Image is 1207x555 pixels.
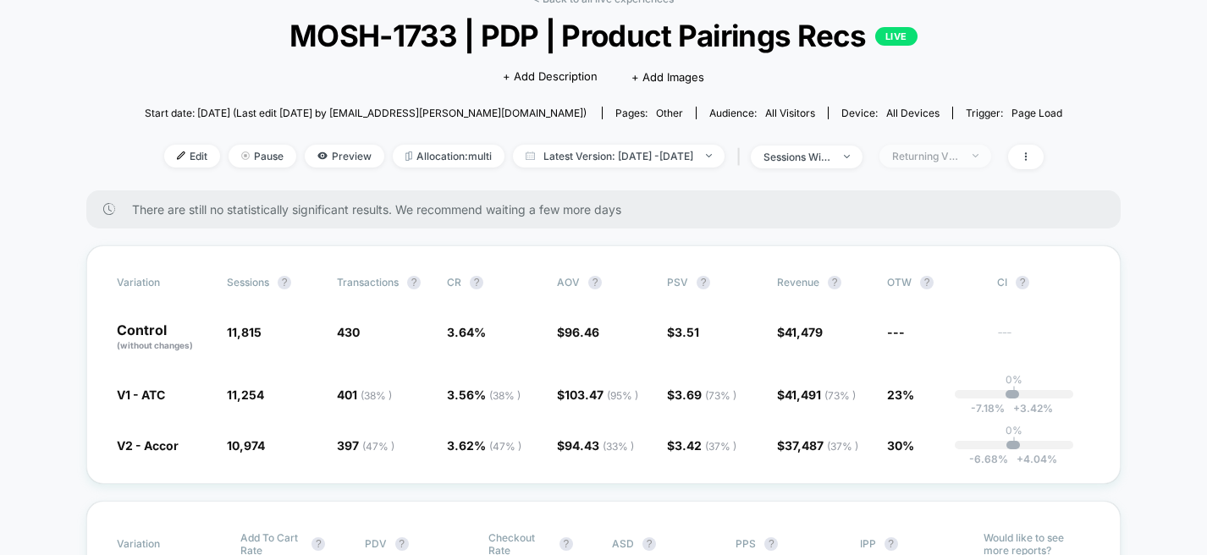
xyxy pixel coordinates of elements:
span: --- [997,327,1090,352]
span: 11,815 [227,325,262,339]
span: 401 [337,387,392,402]
span: ( 37 % ) [827,440,858,453]
p: 0% [1006,373,1022,386]
span: + [1013,402,1020,415]
span: 3.42 % [1005,402,1053,415]
img: end [241,151,250,160]
span: IPP [860,537,876,550]
img: end [973,154,978,157]
span: 37,487 [785,438,858,453]
button: ? [559,537,573,551]
span: $ [557,325,599,339]
button: ? [311,537,325,551]
span: ( 95 % ) [607,389,638,402]
span: 3.62 % [447,438,521,453]
span: ( 47 % ) [362,440,394,453]
p: LIVE [875,27,918,46]
span: all devices [886,107,940,119]
span: Device: [828,107,952,119]
button: ? [697,276,710,289]
span: ( 33 % ) [603,440,634,453]
span: $ [667,325,699,339]
div: sessions with impression [763,151,831,163]
button: ? [764,537,778,551]
span: ( 47 % ) [489,440,521,453]
span: 41,479 [785,325,823,339]
span: Revenue [777,276,819,288]
span: -6.68 % [969,453,1008,465]
button: ? [1016,276,1029,289]
img: edit [177,151,185,160]
span: 96.46 [565,325,599,339]
span: PSV [667,276,688,288]
span: 103.47 [565,387,638,402]
span: -7.18 % [971,402,1005,415]
button: ? [395,537,409,551]
div: Pages: [615,107,683,119]
div: Audience: [709,107,815,119]
span: + Add Images [631,70,704,84]
span: 3.64 % [447,325,486,339]
span: $ [667,387,736,402]
button: ? [920,276,934,289]
span: Latest Version: [DATE] - [DATE] [513,145,725,168]
img: end [844,155,850,158]
div: Trigger: [966,107,1062,119]
span: Transactions [337,276,399,288]
p: 0% [1006,424,1022,437]
span: AOV [557,276,580,288]
span: + Add Description [503,69,598,85]
span: Page Load [1011,107,1062,119]
button: ? [407,276,421,289]
p: | [1012,386,1016,398]
span: There are still no statistically significant results. We recommend waiting a few more days [132,202,1087,217]
span: ( 73 % ) [824,389,856,402]
span: ( 38 % ) [489,389,521,402]
span: 11,254 [227,387,264,402]
span: All Visitors [765,107,815,119]
p: | [1012,437,1016,449]
span: 430 [337,325,360,339]
button: ? [470,276,483,289]
img: end [706,154,712,157]
button: ? [642,537,656,551]
span: Start date: [DATE] (Last edit [DATE] by [EMAIL_ADDRESS][PERSON_NAME][DOMAIN_NAME]) [145,107,587,119]
button: ? [588,276,602,289]
span: $ [557,387,638,402]
span: V1 - ATC [117,387,165,402]
span: $ [777,438,858,453]
span: 3.56 % [447,387,521,402]
img: calendar [526,151,535,160]
span: ( 37 % ) [705,440,736,453]
span: 41,491 [785,387,856,402]
span: OTW [887,276,980,289]
span: 23% [887,387,914,402]
span: Edit [164,145,220,168]
div: Returning Visitors [892,150,960,162]
span: 3.42 [675,438,736,453]
button: ? [278,276,291,289]
span: Allocation: multi [393,145,504,168]
span: Pause [229,145,296,168]
span: MOSH-1733 | PDP | Product Pairings Recs [190,18,1016,53]
span: CR [447,276,461,288]
span: 397 [337,438,394,453]
span: ( 73 % ) [705,389,736,402]
span: --- [887,325,905,339]
span: Preview [305,145,384,168]
img: rebalance [405,151,412,161]
span: $ [557,438,634,453]
span: $ [777,325,823,339]
span: + [1017,453,1023,465]
span: CI [997,276,1090,289]
span: 3.51 [675,325,699,339]
p: Control [117,323,210,352]
span: 30% [887,438,914,453]
span: | [733,145,751,169]
span: ( 38 % ) [361,389,392,402]
span: V2 - Accor [117,438,179,453]
span: PDV [365,537,387,550]
span: Variation [117,276,210,289]
span: 4.04 % [1008,453,1057,465]
span: ASD [612,537,634,550]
